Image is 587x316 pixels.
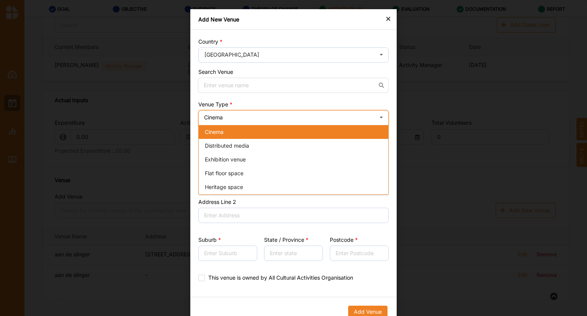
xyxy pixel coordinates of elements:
[205,170,243,176] span: Flat floor space
[198,275,353,281] label: This venue is owned by All Cultural Activities Organisation
[330,246,389,261] input: Enter Postcode
[264,237,308,243] label: State / Province
[205,156,246,163] span: Exhibition venue
[385,14,391,23] div: ×
[205,129,224,135] span: Cinema
[205,142,249,149] span: Distributed media
[190,9,397,30] div: Add New Venue
[204,52,259,57] div: [GEOGRAPHIC_DATA]
[198,68,233,75] label: Search Venue
[198,199,236,205] label: Address Line 2
[204,115,223,120] div: Cinema
[198,78,389,93] input: Enter venue name
[264,246,323,261] input: Enter state
[198,237,221,243] label: Suburb
[198,39,222,45] label: Country
[198,246,257,261] input: Enter Suburb
[198,101,232,108] label: Venue Type
[198,208,389,223] input: Enter Address
[205,184,243,190] span: Heritage space
[330,237,358,243] label: Postcode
